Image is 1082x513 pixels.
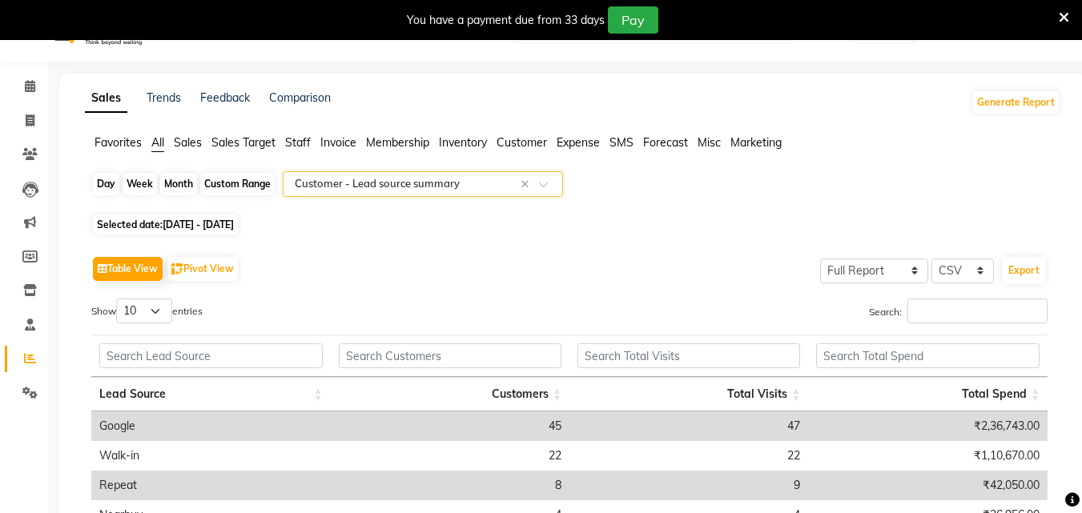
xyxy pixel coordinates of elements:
[407,12,605,29] div: You have a payment due from 33 days
[320,135,356,150] span: Invoice
[99,343,323,368] input: Search Lead Source
[331,471,569,500] td: 8
[285,135,311,150] span: Staff
[973,91,1059,114] button: Generate Report
[163,218,234,230] span: [DATE] - [DATE]
[569,377,808,411] th: Total Visits: activate to sort column ascending
[808,441,1048,471] td: ₹1,10,670.00
[200,90,250,105] a: Feedback
[439,135,487,150] span: Inventory
[93,214,238,234] span: Selected date:
[116,299,172,323] select: Showentries
[609,135,634,150] span: SMS
[174,135,202,150] span: Sales
[331,411,569,441] td: 45
[869,299,1048,323] label: Search:
[91,411,331,441] td: Google
[366,135,429,150] span: Membership
[167,257,238,281] button: Pivot View
[643,135,688,150] span: Forecast
[95,135,142,150] span: Favorites
[91,471,331,500] td: Repeat
[331,441,569,471] td: 22
[339,343,561,368] input: Search Customers
[816,343,1040,368] input: Search Total Spend
[160,173,197,195] div: Month
[730,135,782,150] span: Marketing
[557,135,600,150] span: Expense
[577,343,800,368] input: Search Total Visits
[123,173,157,195] div: Week
[93,257,163,281] button: Table View
[269,90,331,105] a: Comparison
[85,84,127,113] a: Sales
[808,471,1048,500] td: ₹42,050.00
[91,299,203,323] label: Show entries
[907,299,1048,323] input: Search:
[331,377,569,411] th: Customers: activate to sort column ascending
[93,173,119,195] div: Day
[147,90,181,105] a: Trends
[569,471,808,500] td: 9
[698,135,721,150] span: Misc
[608,6,658,34] button: Pay
[1002,257,1046,284] button: Export
[171,263,183,275] img: pivot.png
[569,411,808,441] td: 47
[211,135,276,150] span: Sales Target
[569,441,808,471] td: 22
[151,135,164,150] span: All
[808,411,1048,441] td: ₹2,36,743.00
[91,377,331,411] th: Lead Source: activate to sort column ascending
[497,135,547,150] span: Customer
[200,173,275,195] div: Custom Range
[521,176,534,193] span: Clear all
[808,377,1048,411] th: Total Spend: activate to sort column ascending
[91,441,331,471] td: Walk-in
